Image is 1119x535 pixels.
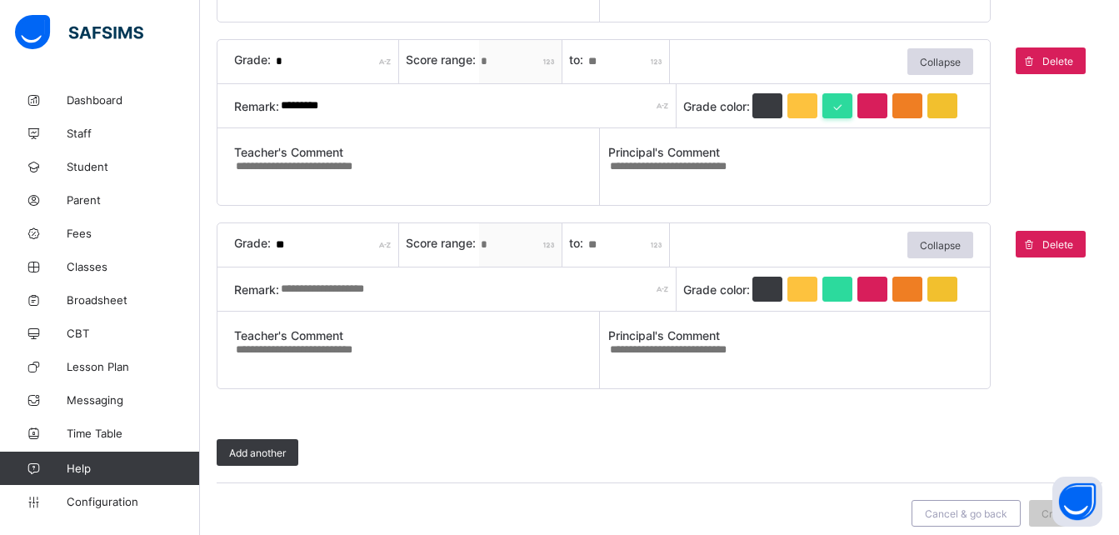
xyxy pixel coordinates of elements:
[608,328,974,342] span: Principal's Comment
[1042,238,1073,251] span: Delete
[234,52,274,67] span: Grade:
[406,236,479,250] span: Score range:
[234,282,279,297] span: Remark:
[67,227,200,240] span: Fees
[229,447,286,459] span: Add another
[67,127,200,140] span: Staff
[683,282,750,297] span: Grade color:
[1042,55,1073,67] span: Delete
[920,239,961,252] span: Collapse
[683,99,750,113] span: Grade color:
[67,327,200,340] span: CBT
[608,145,974,159] span: Principal's Comment
[1052,477,1102,527] button: Open asap
[234,328,599,342] span: Teacher's Comment
[234,236,274,250] span: Grade:
[569,236,587,250] span: to:
[67,160,200,173] span: Student
[67,393,200,407] span: Messaging
[1042,507,1073,520] span: Create
[67,495,199,508] span: Configuration
[925,507,1007,520] span: Cancel & go back
[67,462,199,475] span: Help
[67,427,200,440] span: Time Table
[15,15,143,50] img: safsims
[920,56,961,68] span: Collapse
[569,52,587,67] span: to:
[67,93,200,107] span: Dashboard
[234,145,599,159] span: Teacher's Comment
[234,99,279,113] span: Remark:
[406,52,479,67] span: Score range:
[67,193,200,207] span: Parent
[67,293,200,307] span: Broadsheet
[67,360,200,373] span: Lesson Plan
[67,260,200,273] span: Classes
